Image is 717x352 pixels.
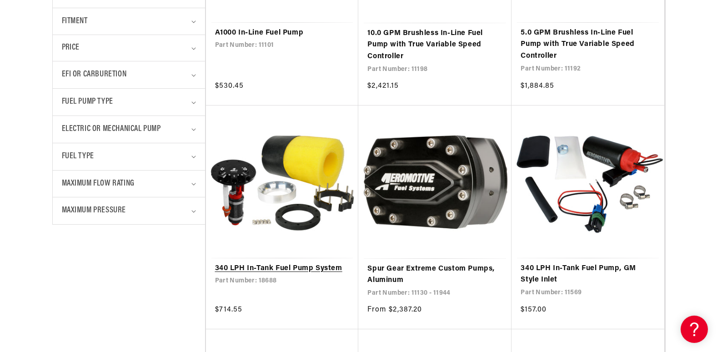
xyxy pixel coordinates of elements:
[367,28,502,63] a: 10.0 GPM Brushless In-Line Fuel Pump with True Variable Speed Controller
[62,143,196,170] summary: Fuel Type (0 selected)
[62,8,196,35] summary: Fitment (0 selected)
[62,123,161,136] span: Electric or Mechanical Pump
[215,263,350,275] a: 340 LPH In-Tank Fuel Pump System
[62,89,196,116] summary: Fuel Pump Type (0 selected)
[521,27,655,62] a: 5.0 GPM Brushless In-Line Fuel Pump with True Variable Speed Controller
[62,15,88,28] span: Fitment
[62,35,196,61] summary: Price
[62,96,113,109] span: Fuel Pump Type
[62,171,196,197] summary: Maximum Flow Rating (0 selected)
[62,61,196,88] summary: EFI or Carburetion (0 selected)
[62,204,126,217] span: Maximum Pressure
[62,150,94,163] span: Fuel Type
[215,27,350,39] a: A1000 In-Line Fuel Pump
[367,263,502,287] a: Spur Gear Extreme Custom Pumps, Aluminum
[62,68,127,81] span: EFI or Carburetion
[62,116,196,143] summary: Electric or Mechanical Pump (0 selected)
[62,197,196,224] summary: Maximum Pressure (0 selected)
[62,42,80,54] span: Price
[62,177,135,191] span: Maximum Flow Rating
[521,263,655,286] a: 340 LPH In-Tank Fuel Pump, GM Style Inlet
